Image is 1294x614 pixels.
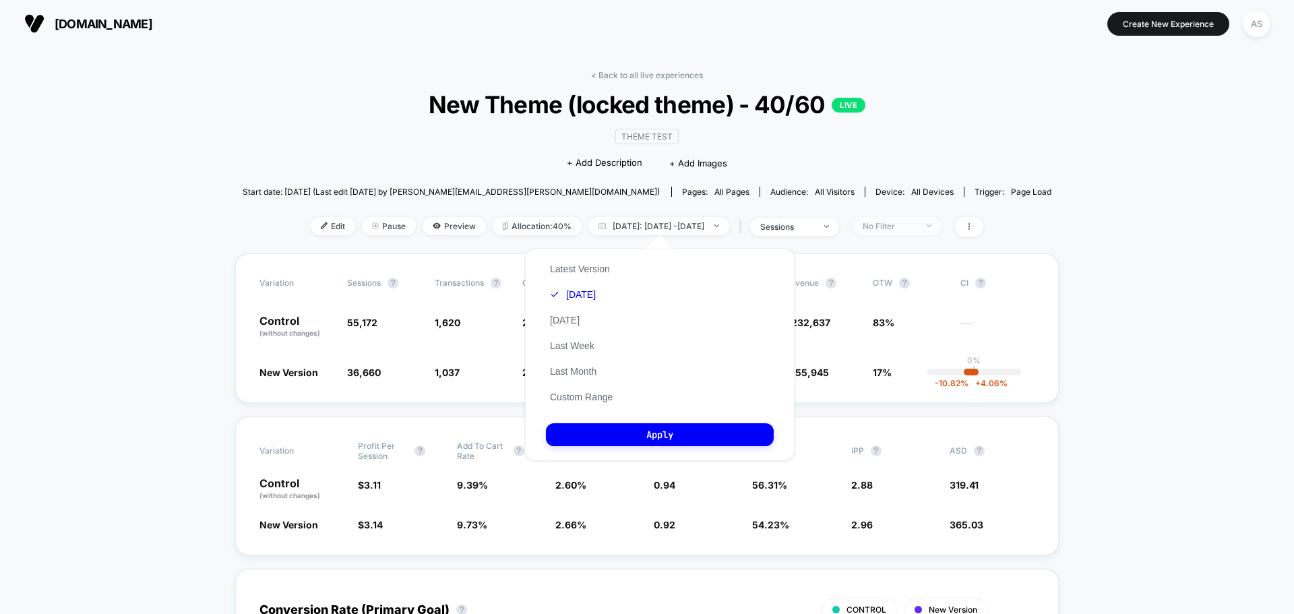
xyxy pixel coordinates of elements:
[598,222,606,229] img: calendar
[654,479,675,491] span: 0.94
[372,222,379,229] img: end
[736,217,750,237] span: |
[752,519,789,530] span: 54.23 %
[865,187,964,197] span: Device:
[388,278,398,288] button: ?
[873,367,892,378] span: 17%
[423,217,486,235] span: Preview
[899,278,910,288] button: ?
[911,187,954,197] span: all devices
[967,355,981,365] p: 0%
[950,446,967,456] span: ASD
[974,446,985,456] button: ?
[503,222,508,230] img: rebalance
[24,13,44,34] img: Visually logo
[243,187,660,197] span: Start date: [DATE] (Last edit [DATE] by [PERSON_NAME][EMAIL_ADDRESS][PERSON_NAME][DOMAIN_NAME])
[1011,187,1051,197] span: Page Load
[259,441,334,461] span: Variation
[968,378,1008,388] span: 4.06 %
[358,441,408,461] span: Profit Per Session
[669,158,727,168] span: + Add Images
[362,217,416,235] span: Pause
[283,90,1011,119] span: New Theme (locked theme) - 40/60
[491,278,501,288] button: ?
[259,478,344,501] p: Control
[826,278,836,288] button: ?
[364,519,383,530] span: 3.14
[546,314,584,326] button: [DATE]
[347,278,381,288] span: Sessions
[927,224,931,227] img: end
[259,367,318,378] span: New Version
[414,446,425,456] button: ?
[435,367,460,378] span: 1,037
[714,224,719,227] img: end
[311,217,355,235] span: Edit
[546,391,617,403] button: Custom Range
[591,70,703,80] a: < Back to all live experiences
[259,278,334,288] span: Variation
[752,479,787,491] span: 56.31 %
[555,479,586,491] span: 2.60 %
[950,479,979,491] span: 319.41
[770,187,855,197] div: Audience:
[815,187,855,197] span: All Visitors
[851,446,864,456] span: IPP
[960,278,1035,288] span: CI
[714,187,749,197] span: all pages
[682,187,749,197] div: Pages:
[347,317,377,328] span: 55,172
[873,317,894,328] span: 83%
[567,156,642,170] span: + Add Description
[960,319,1035,338] span: ---
[973,365,975,375] p: |
[259,519,318,530] span: New Version
[871,446,882,456] button: ?
[546,340,598,352] button: Last Week
[493,217,582,235] span: Allocation: 40%
[435,278,484,288] span: Transactions
[435,317,460,328] span: 1,620
[760,222,814,232] div: sessions
[457,519,487,530] span: 9.73 %
[20,13,156,34] button: [DOMAIN_NAME]
[358,519,383,530] span: $
[259,315,334,338] p: Control
[457,441,507,461] span: Add To Cart Rate
[975,187,1051,197] div: Trigger:
[873,278,947,288] span: OTW
[55,17,152,31] span: [DOMAIN_NAME]
[851,479,873,491] span: 2.88
[1107,12,1229,36] button: Create New Experience
[975,378,981,388] span: +
[546,263,614,275] button: Latest Version
[259,329,320,337] span: (without changes)
[546,423,774,446] button: Apply
[546,288,600,301] button: [DATE]
[950,519,983,530] span: 365.03
[654,519,675,530] span: 0.92
[588,217,729,235] span: [DATE]: [DATE] - [DATE]
[791,317,830,328] span: 232,637
[1243,11,1270,37] div: AS
[615,129,679,144] span: Theme Test
[832,98,865,113] p: LIVE
[347,367,381,378] span: 36,660
[259,491,320,499] span: (without changes)
[824,225,829,228] img: end
[791,367,829,378] span: 155,945
[457,479,488,491] span: 9.39 %
[364,479,381,491] span: 3.11
[975,278,986,288] button: ?
[1239,10,1274,38] button: AS
[863,221,917,231] div: No Filter
[851,519,873,530] span: 2.96
[546,365,600,377] button: Last Month
[358,479,381,491] span: $
[555,519,586,530] span: 2.66 %
[935,378,968,388] span: -10.82 %
[321,222,328,229] img: edit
